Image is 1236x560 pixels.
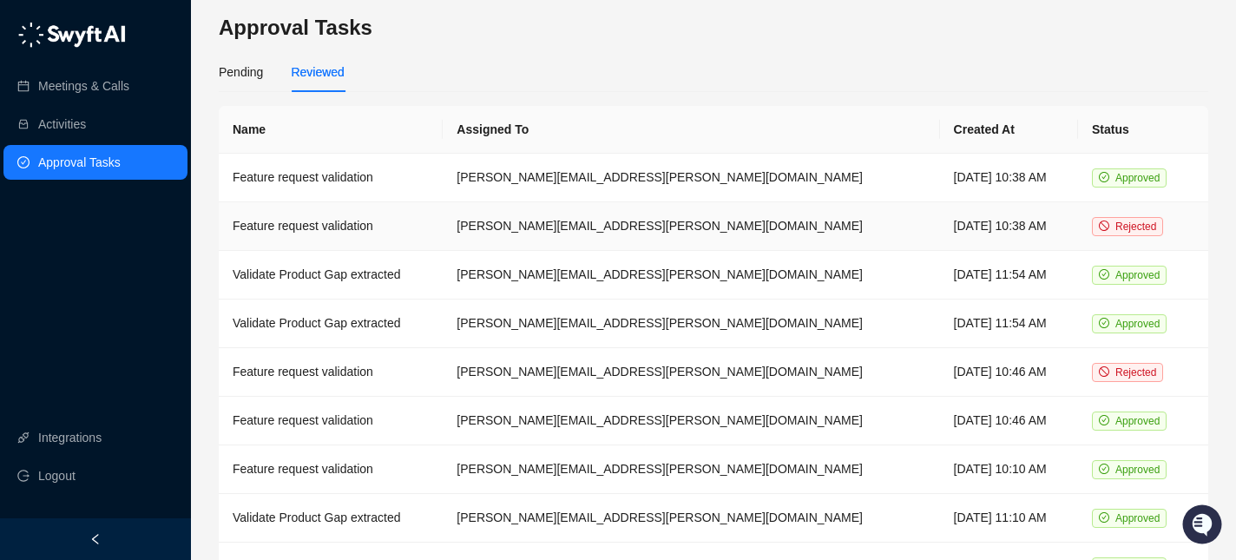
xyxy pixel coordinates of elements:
[940,106,1078,154] th: Created At
[1099,415,1109,425] span: check-circle
[17,470,30,482] span: logout
[1115,318,1160,330] span: Approved
[291,63,344,82] div: Reviewed
[940,251,1078,300] td: [DATE] 11:54 AM
[443,106,939,154] th: Assigned To
[219,106,443,154] th: Name
[443,397,939,445] td: [PERSON_NAME][EMAIL_ADDRESS][PERSON_NAME][DOMAIN_NAME]
[219,348,443,397] td: Feature request validation
[38,420,102,455] a: Integrations
[17,97,316,125] h2: How can we help?
[1099,172,1109,182] span: check-circle
[219,494,443,543] td: Validate Product Gap extracted
[1099,318,1109,328] span: check-circle
[940,397,1078,445] td: [DATE] 10:46 AM
[219,202,443,251] td: Feature request validation
[295,162,316,183] button: Start new chat
[17,17,52,52] img: Swyft AI
[1115,221,1156,233] span: Rejected
[71,236,141,267] a: 📶Status
[10,236,71,267] a: 📚Docs
[940,348,1078,397] td: [DATE] 10:46 AM
[1099,221,1109,231] span: stop
[38,145,121,180] a: Approval Tasks
[17,157,49,188] img: 5124521997842_fc6d7dfcefe973c2e489_88.png
[219,63,263,82] div: Pending
[219,397,443,445] td: Feature request validation
[95,243,134,260] span: Status
[78,245,92,259] div: 📶
[89,533,102,545] span: left
[1078,106,1208,154] th: Status
[1099,464,1109,474] span: check-circle
[443,348,939,397] td: [PERSON_NAME][EMAIL_ADDRESS][PERSON_NAME][DOMAIN_NAME]
[59,157,285,175] div: Start new chat
[35,243,64,260] span: Docs
[17,245,31,259] div: 📚
[1115,415,1160,427] span: Approved
[1099,269,1109,280] span: check-circle
[1115,366,1156,379] span: Rejected
[219,154,443,202] td: Feature request validation
[940,445,1078,494] td: [DATE] 10:10 AM
[940,154,1078,202] td: [DATE] 10:38 AM
[1180,503,1227,550] iframe: Open customer support
[443,154,939,202] td: [PERSON_NAME][EMAIL_ADDRESS][PERSON_NAME][DOMAIN_NAME]
[173,286,210,299] span: Pylon
[219,300,443,348] td: Validate Product Gap extracted
[38,107,86,142] a: Activities
[1115,512,1160,524] span: Approved
[443,494,939,543] td: [PERSON_NAME][EMAIL_ADDRESS][PERSON_NAME][DOMAIN_NAME]
[17,22,126,48] img: logo-05li4sbe.png
[940,494,1078,543] td: [DATE] 11:10 AM
[219,251,443,300] td: Validate Product Gap extracted
[1115,464,1160,476] span: Approved
[1115,172,1160,184] span: Approved
[1099,366,1109,377] span: stop
[443,202,939,251] td: [PERSON_NAME][EMAIL_ADDRESS][PERSON_NAME][DOMAIN_NAME]
[122,285,210,299] a: Powered byPylon
[38,458,76,493] span: Logout
[219,14,1208,42] h3: Approval Tasks
[940,300,1078,348] td: [DATE] 11:54 AM
[219,445,443,494] td: Feature request validation
[443,300,939,348] td: [PERSON_NAME][EMAIL_ADDRESS][PERSON_NAME][DOMAIN_NAME]
[443,445,939,494] td: [PERSON_NAME][EMAIL_ADDRESS][PERSON_NAME][DOMAIN_NAME]
[1115,269,1160,281] span: Approved
[443,251,939,300] td: [PERSON_NAME][EMAIL_ADDRESS][PERSON_NAME][DOMAIN_NAME]
[940,202,1078,251] td: [DATE] 10:38 AM
[1099,512,1109,523] span: check-circle
[38,69,129,103] a: Meetings & Calls
[59,175,227,188] div: We're offline, we'll be back soon
[17,69,316,97] p: Welcome 👋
